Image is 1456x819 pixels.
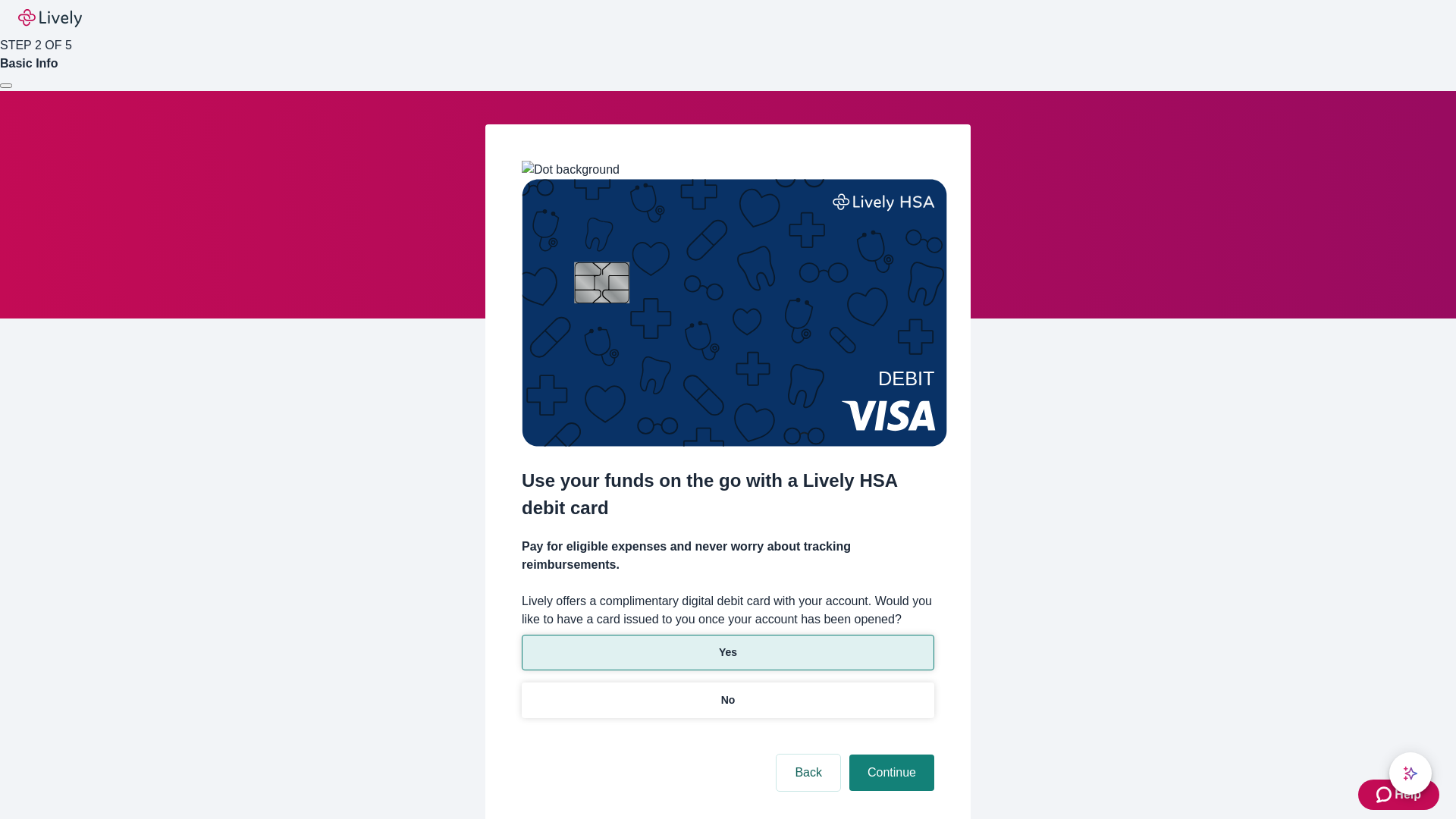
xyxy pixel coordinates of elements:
[1358,780,1439,810] button: Zendesk support iconHelp
[1376,786,1395,804] svg: Zendesk support icon
[522,467,934,522] h2: Use your funds on the go with a Lively HSA debit card
[777,755,840,791] button: Back
[522,682,934,718] button: No
[1395,786,1421,804] span: Help
[522,538,934,574] h4: Pay for eligible expenses and never worry about tracking reimbursements.
[522,635,934,670] button: Yes
[719,645,737,661] p: Yes
[721,692,736,708] p: No
[849,755,934,791] button: Continue
[18,9,82,27] img: Lively
[522,179,947,447] img: Debit card
[1389,752,1432,795] button: chat
[522,592,934,629] label: Lively offers a complimentary digital debit card with your account. Would you like to have a card...
[522,161,620,179] img: Dot background
[1403,766,1418,781] svg: Lively AI Assistant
